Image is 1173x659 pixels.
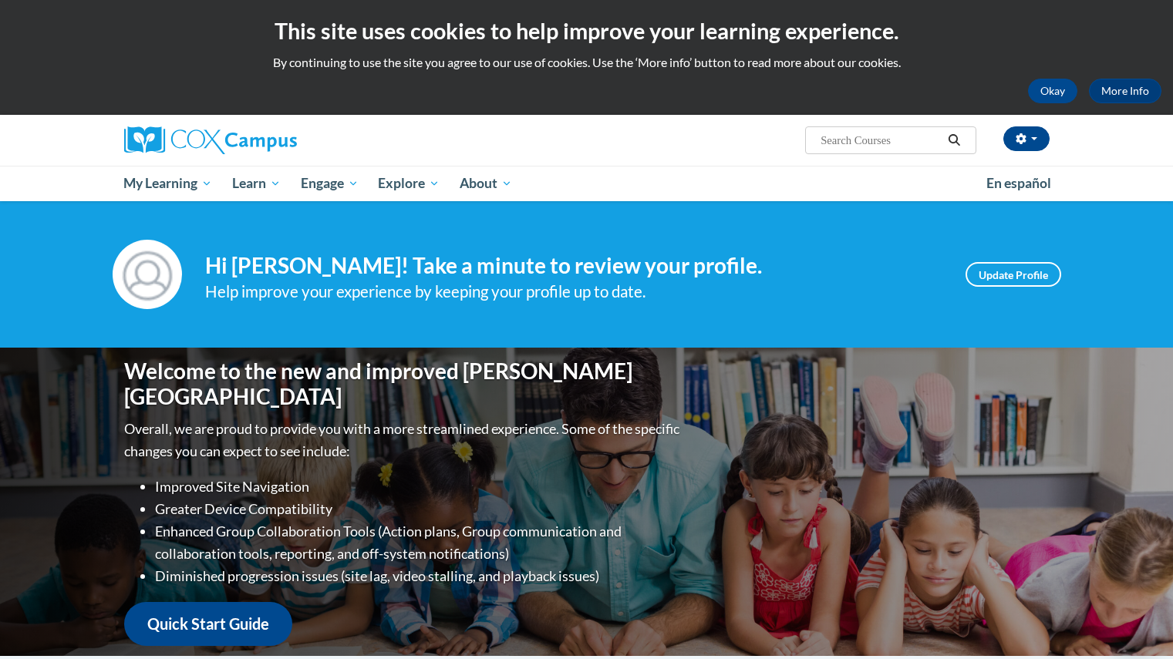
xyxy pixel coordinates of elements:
[124,358,683,410] h1: Welcome to the new and improved [PERSON_NAME][GEOGRAPHIC_DATA]
[155,565,683,587] li: Diminished progression issues (site lag, video stalling, and playback issues)
[942,131,966,150] button: Search
[368,166,450,201] a: Explore
[205,279,942,304] div: Help improve your experience by keeping your profile up to date.
[819,131,942,150] input: Search Courses
[155,498,683,520] li: Greater Device Compatibility
[1089,79,1161,103] a: More Info
[1028,79,1077,103] button: Okay
[1003,126,1050,151] button: Account Settings
[205,253,942,279] h4: Hi [PERSON_NAME]! Take a minute to review your profile.
[155,520,683,565] li: Enhanced Group Collaboration Tools (Action plans, Group communication and collaboration tools, re...
[124,602,292,646] a: Quick Start Guide
[101,166,1073,201] div: Main menu
[232,174,281,193] span: Learn
[301,174,359,193] span: Engage
[12,15,1161,46] h2: This site uses cookies to help improve your learning experience.
[155,476,683,498] li: Improved Site Navigation
[113,240,182,309] img: Profile Image
[123,174,212,193] span: My Learning
[124,418,683,462] p: Overall, we are proud to provide you with a more streamlined experience. Some of the specific cha...
[460,174,512,193] span: About
[222,166,291,201] a: Learn
[378,174,440,193] span: Explore
[291,166,369,201] a: Engage
[450,166,522,201] a: About
[124,126,297,154] img: Cox Campus
[114,166,223,201] a: My Learning
[966,262,1061,287] a: Update Profile
[986,175,1051,191] span: En español
[1111,597,1161,647] iframe: Button to launch messaging window
[976,167,1061,200] a: En español
[124,126,417,154] a: Cox Campus
[12,54,1161,71] p: By continuing to use the site you agree to our use of cookies. Use the ‘More info’ button to read...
